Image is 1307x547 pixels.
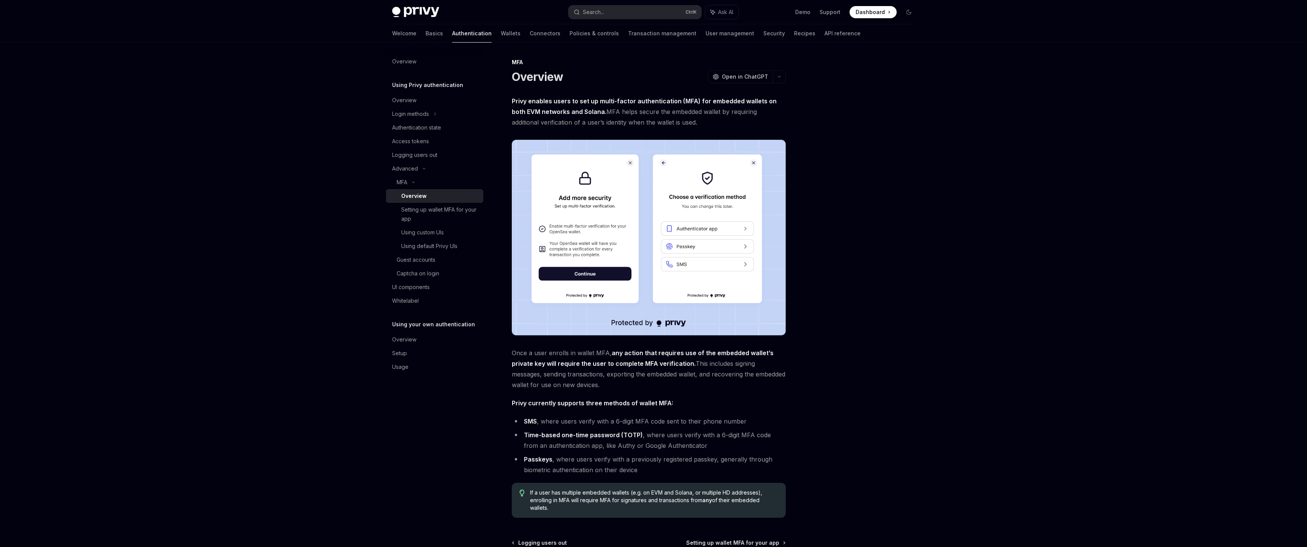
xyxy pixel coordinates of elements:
a: Overview [386,189,483,203]
button: Toggle dark mode [903,6,915,18]
span: Setting up wallet MFA for your app [686,539,779,547]
div: MFA [397,178,407,187]
strong: Privy currently supports three methods of wallet MFA: [512,399,673,407]
div: Setup [392,349,407,358]
a: Usage [386,360,483,374]
a: Welcome [392,24,416,43]
div: Captcha on login [397,269,439,278]
div: Search... [583,8,604,17]
a: Demo [795,8,810,16]
a: Setting up wallet MFA for your app [686,539,785,547]
a: Wallets [501,24,521,43]
a: Authentication [452,24,492,43]
a: Logging users out [386,148,483,162]
button: Ask AI [705,5,739,19]
div: Using custom UIs [401,228,444,237]
div: Overview [392,57,416,66]
div: Access tokens [392,137,429,146]
a: Security [763,24,785,43]
div: Authentication state [392,123,441,132]
a: UI components [386,280,483,294]
div: Logging users out [392,150,437,160]
a: Connectors [530,24,560,43]
span: MFA helps secure the embedded wallet by requiring additional verification of a user’s identity wh... [512,96,786,128]
h5: Using your own authentication [392,320,475,329]
div: Overview [401,191,427,201]
a: API reference [824,24,861,43]
strong: Passkeys [524,455,552,463]
strong: any [702,497,712,503]
a: Setup [386,346,483,360]
img: dark logo [392,7,439,17]
div: Guest accounts [397,255,435,264]
a: Overview [386,333,483,346]
span: Once a user enrolls in wallet MFA, This includes signing messages, sending transactions, exportin... [512,348,786,390]
a: Dashboard [850,6,897,18]
a: Support [820,8,840,16]
span: Dashboard [856,8,885,16]
div: Usage [392,362,408,372]
button: Search...CtrlK [568,5,701,19]
a: Recipes [794,24,815,43]
h5: Using Privy authentication [392,81,463,90]
a: Authentication state [386,121,483,134]
a: Transaction management [628,24,696,43]
span: Ask AI [718,8,733,16]
a: Setting up wallet MFA for your app [386,203,483,226]
div: Using default Privy UIs [401,242,457,251]
div: Advanced [392,164,418,173]
h1: Overview [512,70,563,84]
strong: Privy enables users to set up multi-factor authentication (MFA) for embedded wallets on both EVM ... [512,97,777,115]
img: images/MFA.png [512,140,786,335]
div: Login methods [392,109,429,119]
li: , where users verify with a previously registered passkey, generally through biometric authentica... [512,454,786,475]
span: Open in ChatGPT [722,73,768,81]
button: Open in ChatGPT [708,70,773,83]
div: Setting up wallet MFA for your app [401,205,479,223]
span: Ctrl K [685,9,697,15]
strong: Time-based one-time password (TOTP) [524,431,643,439]
a: Logging users out [513,539,567,547]
a: Access tokens [386,134,483,148]
strong: SMS [524,417,537,425]
span: Logging users out [518,539,567,547]
strong: any action that requires use of the embedded wallet’s private key will require the user to comple... [512,349,774,367]
div: UI components [392,283,430,292]
div: MFA [512,58,786,66]
a: Using custom UIs [386,226,483,239]
a: Overview [386,93,483,107]
div: Overview [392,335,416,344]
span: If a user has multiple embedded wallets (e.g. on EVM and Solana, or multiple HD addresses), enrol... [530,489,778,512]
div: Whitelabel [392,296,419,305]
svg: Tip [519,490,525,496]
a: Overview [386,55,483,68]
li: , where users verify with a 6-digit MFA code sent to their phone number [512,416,786,427]
li: , where users verify with a 6-digit MFA code from an authentication app, like Authy or Google Aut... [512,430,786,451]
a: Using default Privy UIs [386,239,483,253]
a: User management [706,24,754,43]
a: Guest accounts [386,253,483,267]
a: Policies & controls [570,24,619,43]
a: Basics [426,24,443,43]
a: Whitelabel [386,294,483,308]
a: Captcha on login [386,267,483,280]
div: Overview [392,96,416,105]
